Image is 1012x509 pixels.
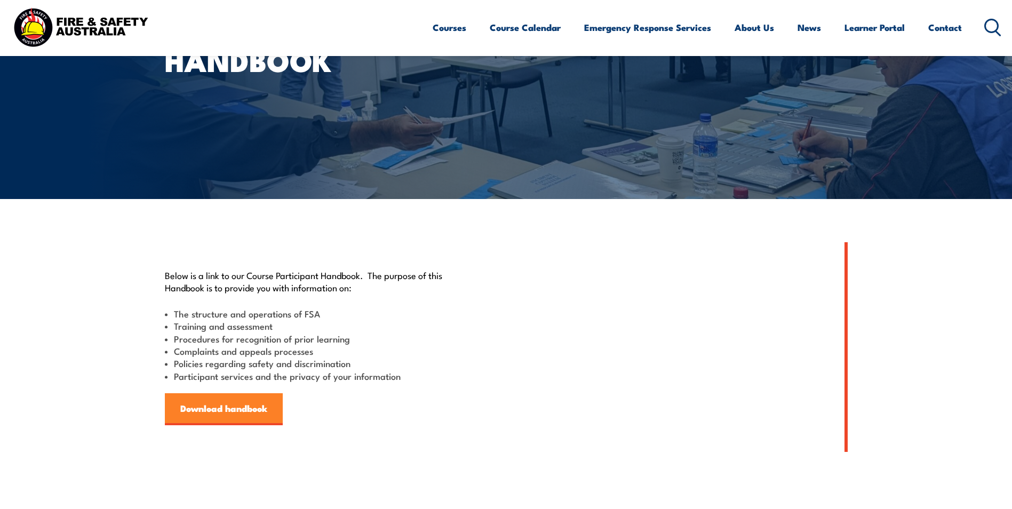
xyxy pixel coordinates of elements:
a: Emergency Response Services [584,13,711,42]
li: Procedures for recognition of prior learning [165,332,457,345]
a: Learner Portal [844,13,905,42]
a: About Us [735,13,774,42]
a: Download handbook [165,393,283,425]
a: Course Calendar [490,13,561,42]
li: Training and assessment [165,320,457,332]
li: Participant services and the privacy of your information [165,370,457,382]
li: Policies regarding safety and discrimination [165,357,457,369]
p: Below is a link to our Course Participant Handbook. The purpose of this Handbook is to provide yo... [165,269,457,294]
a: Courses [433,13,466,42]
li: Complaints and appeals processes [165,345,457,357]
a: News [798,13,821,42]
a: Contact [928,13,962,42]
li: The structure and operations of FSA [165,307,457,320]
